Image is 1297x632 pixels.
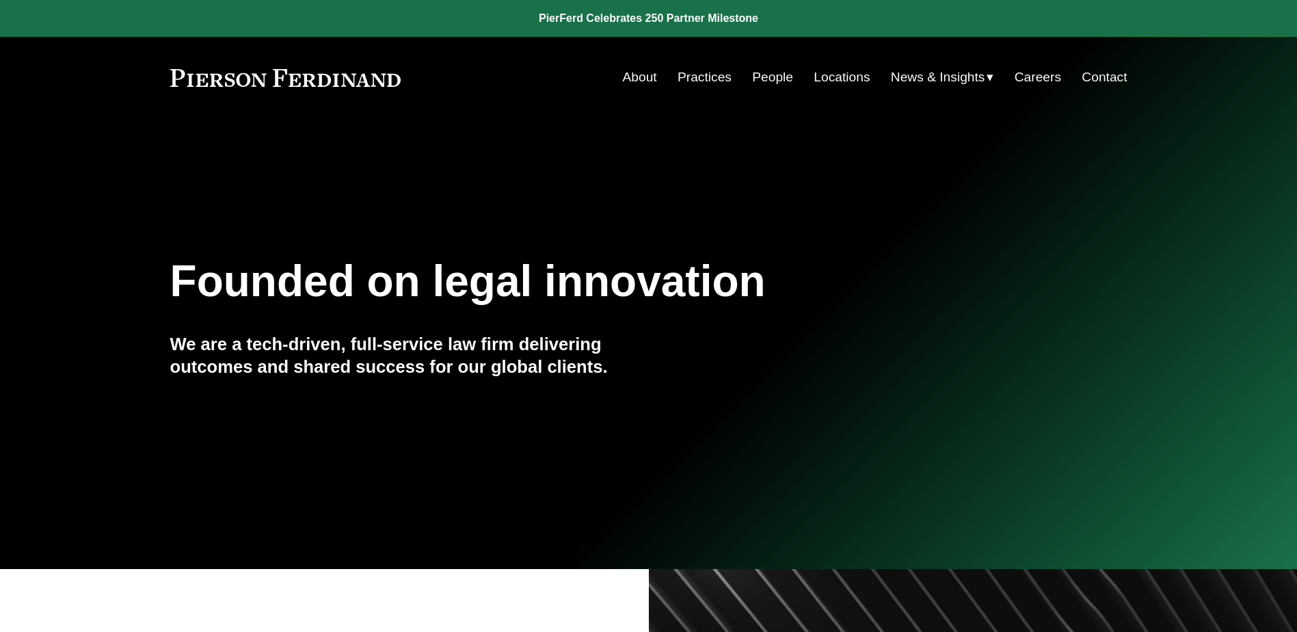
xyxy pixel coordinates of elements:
h1: Founded on legal innovation [170,256,968,306]
h4: We are a tech-driven, full-service law firm delivering outcomes and shared success for our global... [170,333,649,378]
a: About [623,64,657,90]
a: Practices [678,64,732,90]
a: Careers [1015,64,1061,90]
a: Locations [814,64,870,90]
a: Contact [1082,64,1127,90]
a: folder dropdown [891,64,994,90]
a: People [752,64,793,90]
span: News & Insights [891,66,985,90]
